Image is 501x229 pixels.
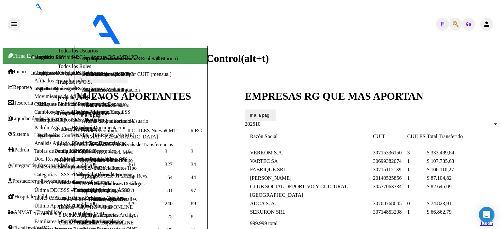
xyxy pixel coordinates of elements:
[250,175,291,181] span: [PERSON_NAME]
[34,125,60,130] a: Padrón Ágil
[8,116,67,122] a: Liquidación de Convenios
[34,70,69,76] a: Configuraciones
[407,150,410,155] span: 3
[82,220,134,226] a: (+) RG - Bajas ONLINE
[485,221,488,226] a: 3
[71,109,123,115] a: Facturas - Listado/Carga
[250,150,283,155] span: VERKOM S.A.
[485,221,488,226] li: page 3
[427,158,454,164] span: $ 107.735,63
[250,113,270,118] a: Ir a la pág.
[54,179,91,185] a: Análisis Empresa
[483,221,485,226] li: page 2
[91,220,126,226] a: DDJJ / Nóminas
[483,20,491,28] mat-icon: person
[8,178,66,184] a: Prestadores / Proveedores
[483,221,485,226] a: 2
[8,69,26,75] a: Inicio
[34,54,53,60] a: Usuarios
[8,163,68,168] a: Integración (discapacidad)
[8,147,29,153] a: Padrón
[427,134,463,139] span: Total Transferido
[373,209,402,215] span: 30714853208
[373,184,402,189] span: 30577063334
[427,132,472,141] datatable-header-cell: Total Transferido
[63,212,90,218] a: Detracciones
[175,40,205,45] span: - AZULEJOS
[21,10,175,44] img: Logo SAAS
[250,184,347,198] span: CLUB SOCIAL DEPORTIVO Y CULTURAL [GEOGRAPHIC_DATA]
[34,156,74,162] a: Doc. Respaldatoria
[34,78,86,83] a: Afiliados Empadronados
[407,184,410,189] span: 1
[427,209,451,215] span: $ 66.862,79
[71,125,127,130] a: Facturas - Documentación
[8,131,29,137] a: Sistema
[407,167,410,172] span: 1
[427,167,454,172] span: $ 106.110,27
[54,211,96,216] a: Ingresos Percibidos
[373,175,402,181] span: 20140525856
[373,158,402,164] span: 30699382074
[427,150,454,155] span: $ 333.489,84
[8,100,33,106] span: Tesorería
[427,201,451,206] span: $ 74.823,91
[407,201,410,206] span: 0
[54,195,66,201] a: Actas
[488,221,491,226] a: 4
[250,209,285,215] span: SEKURON SRL
[8,194,56,200] a: Hospitales Públicos
[63,196,102,202] a: Solicitudes - Todas
[58,64,91,69] a: Todos los Roles
[245,121,260,127] span: 202510
[407,158,410,164] span: 1
[34,109,86,115] a: Cambios de Gerenciador
[34,93,89,99] a: Movimientos de Afiliados
[76,52,498,64] h1: REPORTES -> Tablero de Control
[491,221,493,226] a: 5
[407,134,425,139] span: CUILES
[245,90,423,102] span: EMPRESAS RG QUE MAS APORTAN
[54,148,93,154] a: Deuda X Empresa
[427,184,451,189] span: $ 82.646,09
[82,189,118,194] a: Opciones Diarias
[82,56,127,62] a: ARCA - Condiciones
[241,52,269,64] span: (alt+t)
[58,48,98,54] a: Todos los Usuarios
[407,132,427,141] datatable-header-cell: CUILES
[82,173,149,179] a: Traspasos Res. 01/2025 y Revs.
[245,109,276,121] button: Ir a la pág.
[8,209,63,215] a: ANMAT - Trazabilidad
[250,158,278,164] span: VARTEC SA
[71,140,117,146] a: Pagos x Transferencia
[407,209,410,215] span: 1
[250,167,286,172] span: FABRIQUE SRL
[34,140,70,146] a: Análisis Afiliado
[250,132,373,141] datatable-header-cell: Razón Social
[10,20,18,28] mat-icon: menu
[373,132,407,141] datatable-header-cell: CUIT
[82,71,130,77] a: ARCA - Incapacidades
[488,221,491,226] li: page 4
[407,175,410,181] span: 1
[480,221,483,226] a: 1
[82,204,133,210] a: (+) RG - Altas ONLINE
[250,201,276,206] span: ADCA S. A.
[480,221,483,226] li: page 1
[373,201,402,206] span: 30708768045
[491,221,493,226] li: page 5
[250,134,278,139] span: Razón Social
[373,150,402,155] span: 30715336150
[427,175,451,181] span: $ 87.104,82
[373,167,401,172] span: 30715112139
[8,53,43,59] span: Firma Express
[8,84,32,90] a: Reportes
[82,87,140,93] a: ARCA - Mod. Contratación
